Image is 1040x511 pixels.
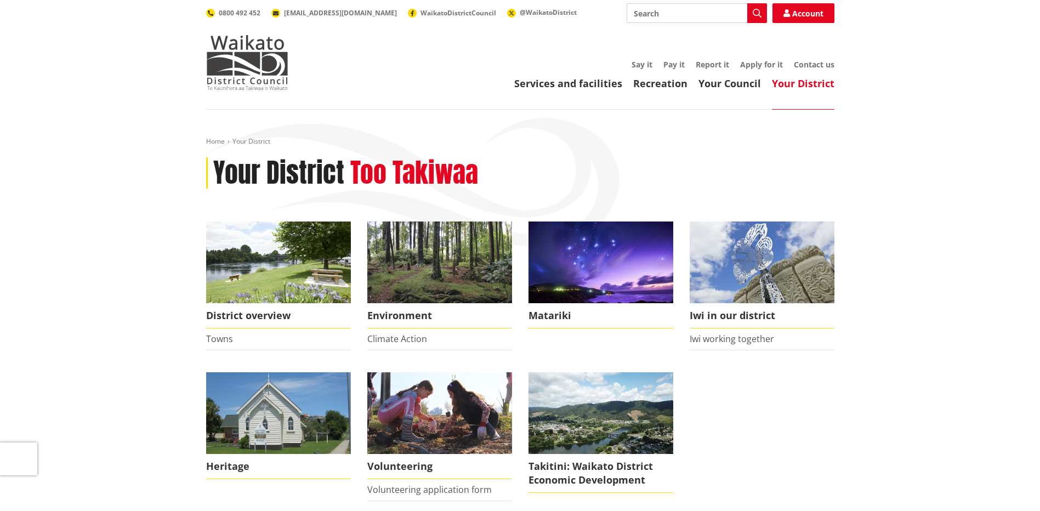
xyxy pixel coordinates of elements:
img: ngaaruawaahia [528,372,673,454]
span: [EMAIL_ADDRESS][DOMAIN_NAME] [284,8,397,18]
span: Heritage [206,454,351,479]
a: Recreation [633,77,687,90]
span: Environment [367,303,512,328]
a: Home [206,137,225,146]
h2: Too Takiwaa [350,157,478,189]
span: 0800 492 452 [219,8,260,18]
a: Say it [632,59,652,70]
a: Ngaruawahia 0015 District overview [206,222,351,328]
a: Environment [367,222,512,328]
a: Raglan Church Heritage [206,372,351,479]
a: 0800 492 452 [206,8,260,18]
a: Account [772,3,834,23]
span: Matariki [528,303,673,328]
img: Raglan Church [206,372,351,454]
a: Pay it [663,59,685,70]
span: Iwi in our district [690,303,834,328]
a: Iwi working together [690,333,774,345]
a: Volunteering application form [367,484,492,496]
a: [EMAIL_ADDRESS][DOMAIN_NAME] [271,8,397,18]
img: biodiversity- Wright's Bush_16x9 crop [367,222,512,303]
a: WaikatoDistrictCouncil [408,8,496,18]
span: Volunteering [367,454,512,479]
span: District overview [206,303,351,328]
a: Contact us [794,59,834,70]
a: Matariki [528,222,673,328]
img: Matariki over Whiaangaroa [528,222,673,303]
span: Takitini: Waikato District Economic Development [528,454,673,493]
a: volunteer icon Volunteering [367,372,512,479]
a: Your District [772,77,834,90]
input: Search input [627,3,767,23]
a: Report it [696,59,729,70]
img: Waikato District Council - Te Kaunihera aa Takiwaa o Waikato [206,35,288,90]
a: Services and facilities [514,77,622,90]
a: Takitini: Waikato District Economic Development [528,372,673,493]
h1: Your District [213,157,344,189]
a: Turangawaewae Ngaruawahia Iwi in our district [690,222,834,328]
img: Ngaruawahia 0015 [206,222,351,303]
span: @WaikatoDistrict [520,8,577,17]
img: volunteer icon [367,372,512,454]
img: Turangawaewae Ngaruawahia [690,222,834,303]
a: Apply for it [740,59,783,70]
nav: breadcrumb [206,137,834,146]
span: WaikatoDistrictCouncil [420,8,496,18]
a: Climate Action [367,333,427,345]
a: Your Council [698,77,761,90]
span: Your District [232,137,270,146]
a: @WaikatoDistrict [507,8,577,17]
a: Towns [206,333,233,345]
